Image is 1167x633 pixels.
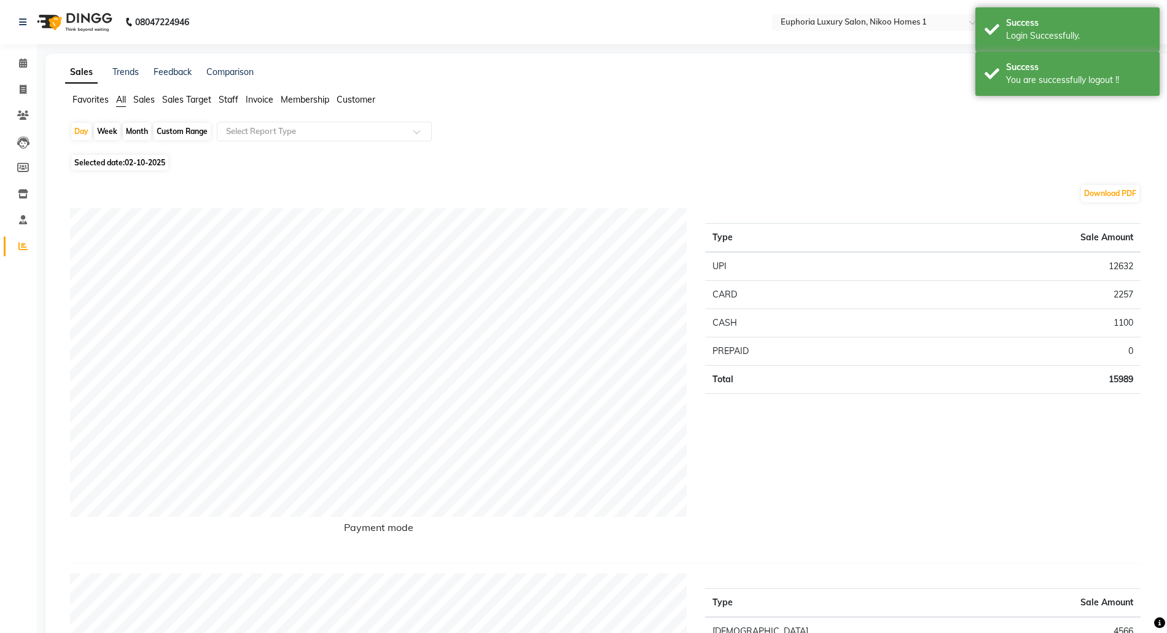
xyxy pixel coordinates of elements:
[112,66,139,77] a: Trends
[975,589,1141,618] th: Sale Amount
[337,94,375,105] span: Customer
[162,94,211,105] span: Sales Target
[1081,185,1139,202] button: Download PDF
[72,94,109,105] span: Favorites
[892,366,1141,394] td: 15989
[281,94,329,105] span: Membership
[246,94,273,105] span: Invoice
[705,224,892,253] th: Type
[705,589,975,618] th: Type
[892,281,1141,309] td: 2257
[125,158,165,167] span: 02-10-2025
[71,155,168,170] span: Selected date:
[1006,61,1150,74] div: Success
[135,5,189,39] b: 08047224946
[71,123,92,140] div: Day
[892,337,1141,366] td: 0
[892,252,1141,281] td: 12632
[206,66,254,77] a: Comparison
[123,123,151,140] div: Month
[116,94,126,105] span: All
[154,66,192,77] a: Feedback
[65,61,98,84] a: Sales
[219,94,238,105] span: Staff
[1006,17,1150,29] div: Success
[1006,74,1150,87] div: You are successfully logout !!
[133,94,155,105] span: Sales
[705,366,892,394] td: Total
[892,224,1141,253] th: Sale Amount
[94,123,120,140] div: Week
[70,522,687,538] h6: Payment mode
[1006,29,1150,42] div: Login Successfully.
[705,309,892,337] td: CASH
[705,252,892,281] td: UPI
[154,123,211,140] div: Custom Range
[31,5,115,39] img: logo
[705,281,892,309] td: CARD
[705,337,892,366] td: PREPAID
[892,309,1141,337] td: 1100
